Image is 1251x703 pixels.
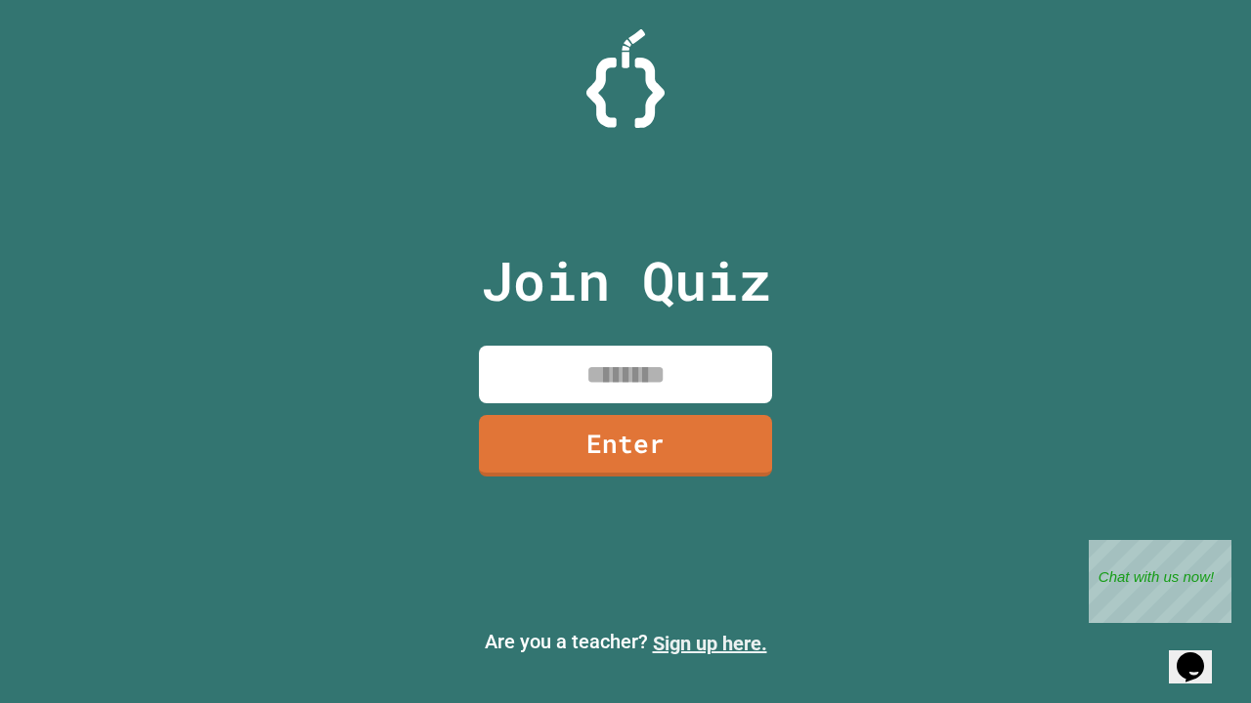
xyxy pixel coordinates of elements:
iframe: chat widget [1089,540,1231,623]
p: Are you a teacher? [16,627,1235,658]
a: Enter [479,415,772,476]
p: Join Quiz [481,240,771,321]
img: Logo.svg [586,29,665,128]
a: Sign up here. [653,632,767,655]
iframe: chat widget [1169,625,1231,683]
